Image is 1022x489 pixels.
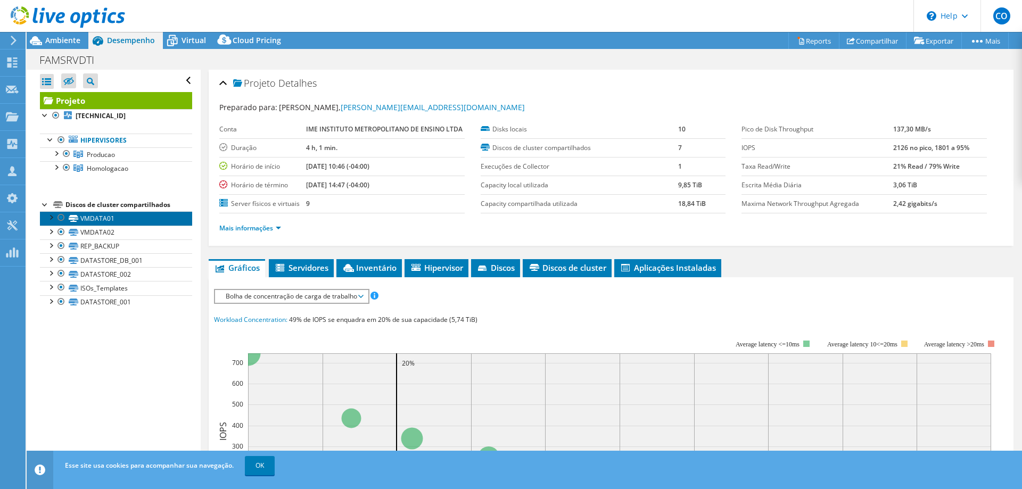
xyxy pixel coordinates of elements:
[827,341,897,348] tspan: Average latency 10<=20ms
[40,253,192,267] a: DATASTORE_DB_001
[40,239,192,253] a: REP_BACKUP
[40,295,192,309] a: DATASTORE_001
[678,180,702,189] b: 9,85 TiB
[45,35,80,45] span: Ambiente
[76,111,126,120] b: [TECHNICAL_ID]
[306,199,310,208] b: 9
[35,54,111,66] h1: FAMSRVDTI
[306,162,369,171] b: [DATE] 10:46 (-04:00)
[906,32,962,49] a: Exportar
[289,315,477,324] span: 49% de IOPS se enquadra em 20% de sua capacidade (5,74 TiB)
[476,262,515,273] span: Discos
[481,161,679,172] label: Execuções de Collector
[232,400,243,409] text: 500
[741,161,893,172] label: Taxa Read/Write
[220,290,362,303] span: Bolha de concentração de carga de trabalho
[678,162,682,171] b: 1
[678,199,706,208] b: 18,84 TiB
[40,161,192,175] a: Homologacao
[924,341,984,348] text: Average latency >20ms
[219,124,306,135] label: Conta
[839,32,906,49] a: Compartilhar
[40,134,192,147] a: Hipervisores
[274,262,328,273] span: Servidores
[219,198,306,209] label: Server físicos e virtuais
[217,422,229,441] text: IOPS
[40,109,192,123] a: [TECHNICAL_ID]
[40,281,192,295] a: ISOs_Templates
[214,262,260,273] span: Gráficos
[893,162,960,171] b: 21% Read / 79% Write
[182,35,206,45] span: Virtual
[342,262,397,273] span: Inventário
[893,199,937,208] b: 2,42 gigabits/s
[741,143,893,153] label: IOPS
[65,461,234,470] span: Esse site usa cookies para acompanhar sua navegação.
[219,223,281,233] a: Mais informações
[219,161,306,172] label: Horário de início
[481,143,679,153] label: Discos de cluster compartilhados
[214,315,287,324] span: Workload Concentration:
[736,341,800,348] tspan: Average latency <=10ms
[481,180,679,190] label: Capacity local utilizada
[87,164,128,173] span: Homologacao
[219,180,306,190] label: Horário de término
[245,456,275,475] a: OK
[306,143,337,152] b: 4 h, 1 min.
[40,147,192,161] a: Producao
[741,124,893,135] label: Pico de Disk Throughput
[741,198,893,209] label: Maxima Network Throughput Agregada
[893,125,931,134] b: 137,30 MB/s
[481,124,679,135] label: Disks locais
[306,125,463,134] b: IME INSTITUTO METROPOLITANO DE ENSINO LTDA
[741,180,893,190] label: Escrita Média Diária
[528,262,606,273] span: Discos de cluster
[402,359,415,368] text: 20%
[232,379,243,388] text: 600
[788,32,839,49] a: Reports
[678,125,686,134] b: 10
[279,102,525,112] span: [PERSON_NAME],
[107,35,155,45] span: Desempenho
[233,78,276,89] span: Projeto
[678,143,682,152] b: 7
[410,262,463,273] span: Hipervisor
[40,92,192,109] a: Projeto
[219,143,306,153] label: Duração
[927,11,936,21] svg: \n
[893,180,917,189] b: 3,06 TiB
[233,35,281,45] span: Cloud Pricing
[893,143,969,152] b: 2126 no pico, 1801 a 95%
[40,226,192,239] a: VMDATA02
[219,102,277,112] label: Preparado para:
[620,262,716,273] span: Aplicações Instaladas
[961,32,1009,49] a: Mais
[40,267,192,281] a: DATASTORE_002
[481,198,679,209] label: Capacity compartilhada utilizada
[232,358,243,367] text: 700
[341,102,525,112] a: [PERSON_NAME][EMAIL_ADDRESS][DOMAIN_NAME]
[278,77,317,89] span: Detalhes
[232,421,243,430] text: 400
[40,211,192,225] a: VMDATA01
[232,442,243,451] text: 300
[993,7,1010,24] span: CO
[87,150,115,159] span: Producao
[65,198,192,211] div: Discos de cluster compartilhados
[306,180,369,189] b: [DATE] 14:47 (-04:00)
